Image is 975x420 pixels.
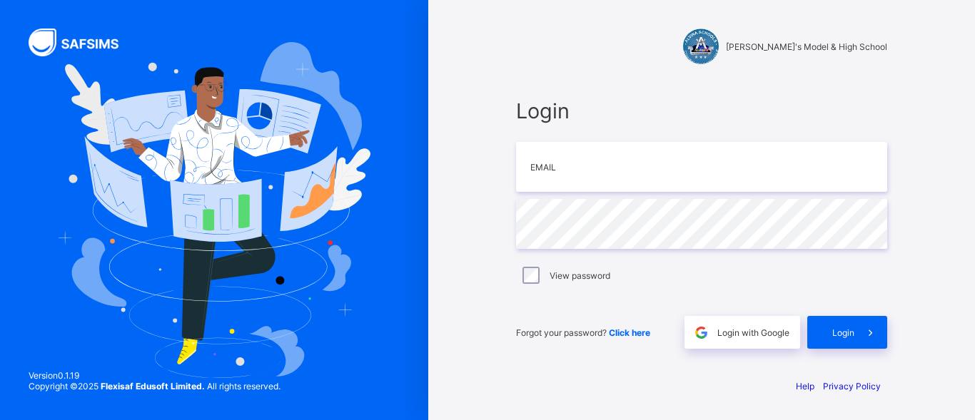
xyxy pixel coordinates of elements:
span: Login [832,327,854,338]
span: Login [516,98,887,123]
a: Click here [609,327,650,338]
span: Copyright © 2025 All rights reserved. [29,381,281,391]
label: View password [550,270,610,281]
span: Login with Google [717,327,789,338]
img: google.396cfc9801f0270233282035f929180a.svg [693,324,709,341]
a: Privacy Policy [823,381,881,391]
span: [PERSON_NAME]'s Model & High School [726,41,887,52]
span: Version 0.1.19 [29,370,281,381]
img: SAFSIMS Logo [29,29,136,56]
a: Help [796,381,814,391]
img: Hero Image [58,42,370,378]
span: Forgot your password? [516,327,650,338]
strong: Flexisaf Edusoft Limited. [101,381,205,391]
